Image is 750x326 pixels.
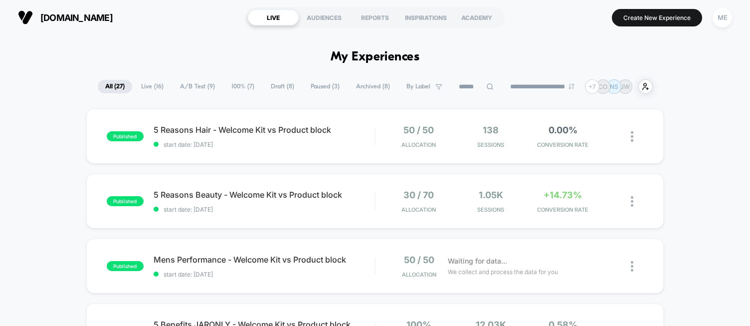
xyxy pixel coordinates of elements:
span: 30 / 70 [403,190,434,200]
div: REPORTS [350,9,400,25]
div: AUDIENCES [299,9,350,25]
span: CONVERSION RATE [529,206,596,213]
span: start date: [DATE] [154,141,375,148]
span: All ( 27 ) [98,80,132,93]
span: Live ( 16 ) [134,80,171,93]
p: JW [620,83,630,90]
p: NS [610,83,618,90]
span: We collect and process the data for you [448,267,558,277]
div: + 7 [585,79,599,94]
img: Visually logo [18,10,33,25]
span: A/B Test ( 9 ) [173,80,222,93]
span: 50 / 50 [403,125,434,135]
img: close [631,131,633,142]
p: CO [598,83,607,90]
span: Allocation [402,271,436,278]
span: Sessions [457,206,524,213]
img: end [568,83,574,89]
span: start date: [DATE] [154,206,375,213]
span: start date: [DATE] [154,271,375,278]
span: +14.73% [544,190,582,200]
span: 100% ( 7 ) [224,80,262,93]
div: LIVE [248,9,299,25]
span: Archived ( 8 ) [349,80,397,93]
span: Allocation [401,206,436,213]
span: Sessions [457,141,524,148]
span: published [107,261,144,271]
span: Allocation [401,141,436,148]
span: Paused ( 3 ) [303,80,347,93]
div: ACADEMY [451,9,502,25]
h1: My Experiences [331,50,420,64]
button: Create New Experience [612,9,702,26]
span: published [107,131,144,141]
img: close [631,261,633,272]
span: Draft ( 8 ) [263,80,302,93]
span: [DOMAIN_NAME] [40,12,113,23]
span: 138 [483,125,499,135]
span: 1.05k [479,190,503,200]
span: 5 Reasons Hair - Welcome Kit vs Product block [154,125,375,135]
span: Mens Performance - Welcome Kit vs Product block [154,255,375,265]
span: 5 Reasons Beauty - Welcome Kit vs Product block [154,190,375,200]
span: 50 / 50 [404,255,434,265]
button: ME [710,7,735,28]
button: [DOMAIN_NAME] [15,9,116,25]
div: INSPIRATIONS [400,9,451,25]
span: published [107,196,144,206]
img: close [631,196,633,207]
span: By Label [406,83,430,90]
div: ME [713,8,732,27]
span: 0.00% [549,125,577,135]
span: CONVERSION RATE [529,141,596,148]
span: Waiting for data... [448,256,507,267]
